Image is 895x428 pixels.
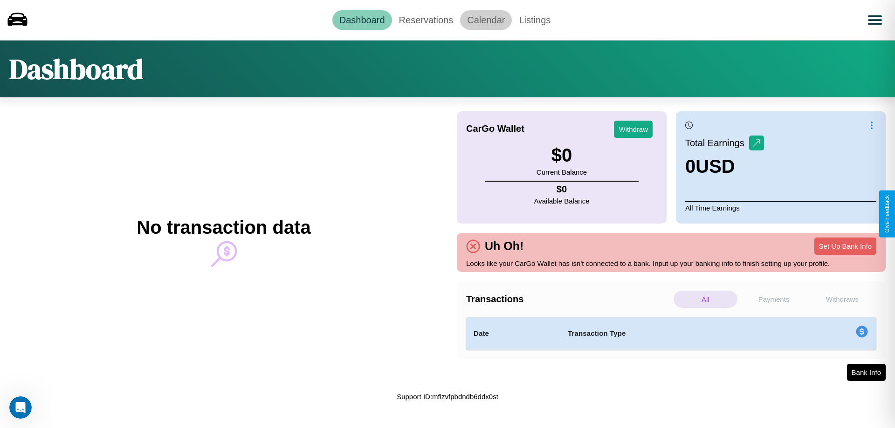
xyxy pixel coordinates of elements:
iframe: Intercom live chat [9,396,32,419]
p: Looks like your CarGo Wallet has isn't connected to a bank. Input up your banking info to finish ... [466,257,876,270]
h4: $ 0 [534,184,590,195]
h1: Dashboard [9,50,143,88]
p: Support ID: mflzvfpbdndb6ddx0st [397,390,498,403]
h4: Transaction Type [568,328,779,339]
h4: Uh Oh! [480,239,528,253]
p: Available Balance [534,195,590,207]
h3: 0 USD [685,156,764,177]
h4: Transactions [466,294,671,305]
table: simple table [466,317,876,350]
p: Withdraws [810,291,874,308]
h3: $ 0 [537,145,587,166]
div: Give Feedback [884,195,890,233]
button: Open menu [862,7,888,33]
a: Calendar [460,10,512,30]
h4: Date [474,328,553,339]
a: Listings [512,10,558,30]
p: All [674,291,737,308]
button: Withdraw [614,121,653,138]
h4: CarGo Wallet [466,123,524,134]
button: Bank Info [847,364,886,381]
a: Dashboard [332,10,392,30]
p: All Time Earnings [685,201,876,214]
p: Total Earnings [685,135,749,151]
h2: No transaction data [137,217,310,238]
a: Reservations [392,10,461,30]
p: Payments [742,291,806,308]
button: Set Up Bank Info [814,238,876,255]
p: Current Balance [537,166,587,178]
